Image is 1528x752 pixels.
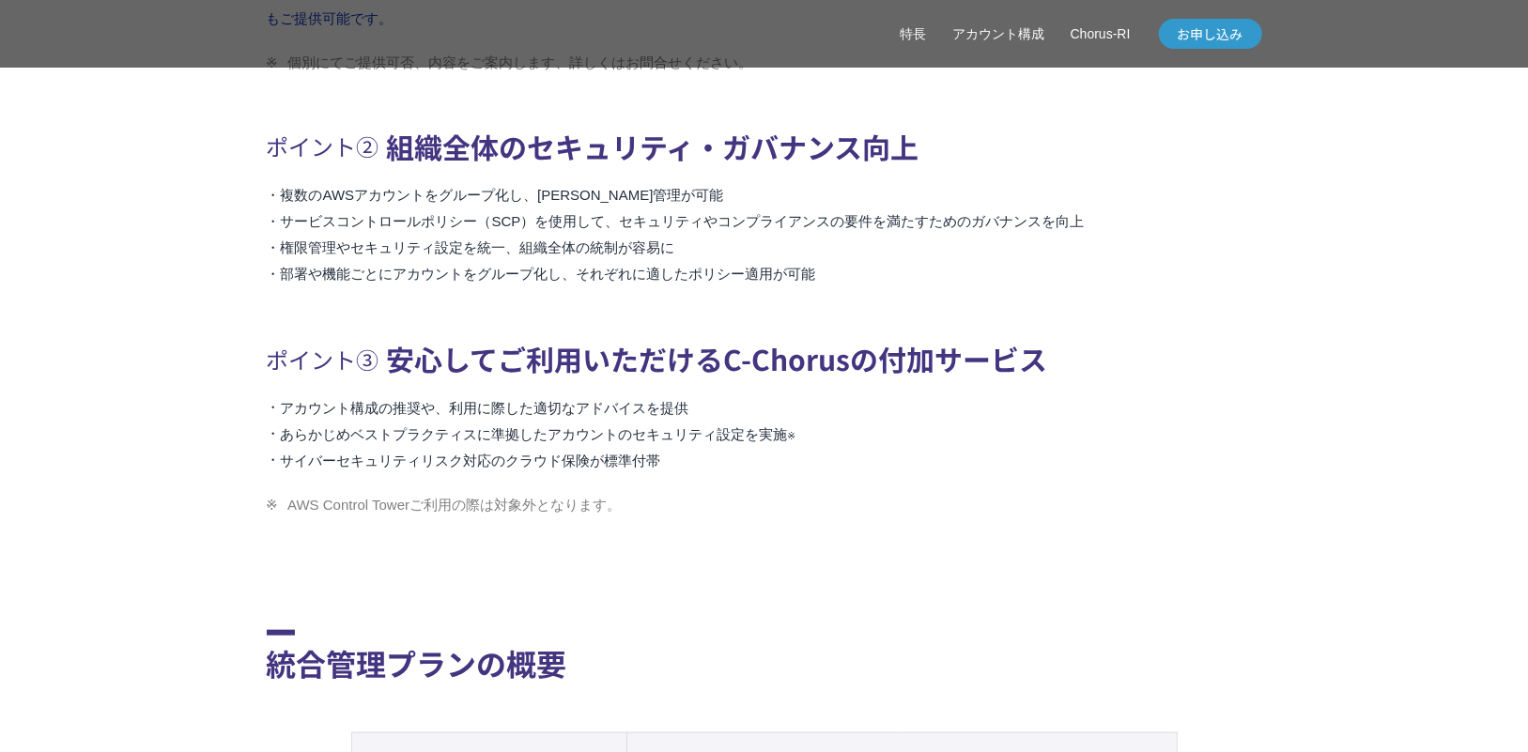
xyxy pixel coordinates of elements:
[267,261,1262,287] li: 部署や機能ごとにアカウントをグループ化し、それぞれに適したポリシー適用が可能
[1159,19,1262,49] a: お申し込み
[267,338,379,380] span: ポイント③
[267,120,1262,174] h3: 組織全体のセキュリティ・ガバナンス向上
[267,448,1262,474] li: サイバーセキュリティリスク対応のクラウド保険が標準付帯
[788,430,796,441] small: ※
[267,235,1262,261] li: 権限管理やセキュリティ設定を統一、組織全体の統制が容易に
[267,332,1262,386] h3: 安心してご利用いただけるC-Chorusの付加サービス
[267,630,1262,685] h2: 統合管理プランの概要
[267,125,379,167] span: ポイント②
[900,24,926,44] a: 特長
[267,422,1262,448] li: あらかじめベストプラクティスに準拠したアカウントのセキュリティ設定を実施
[1159,24,1262,44] span: お申し込み
[267,182,1262,208] li: 複数のAWSアカウントをグループ化し、[PERSON_NAME]管理が可能
[267,208,1262,235] li: サービスコントロールポリシー（SCP）を使用して、セキュリティやコンプライアンスの要件を満たすためのガバナンスを向上
[267,493,1262,517] li: AWS Control Towerご利用の際は対象外となります。
[952,24,1044,44] a: アカウント構成
[267,395,1262,422] li: アカウント構成の推奨や、利用に際した適切なアドバイスを提供
[267,51,1262,75] li: 個別にてご提供可否、内容をご案内します、詳しくはお問合せください。
[1071,24,1131,44] a: Chorus-RI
